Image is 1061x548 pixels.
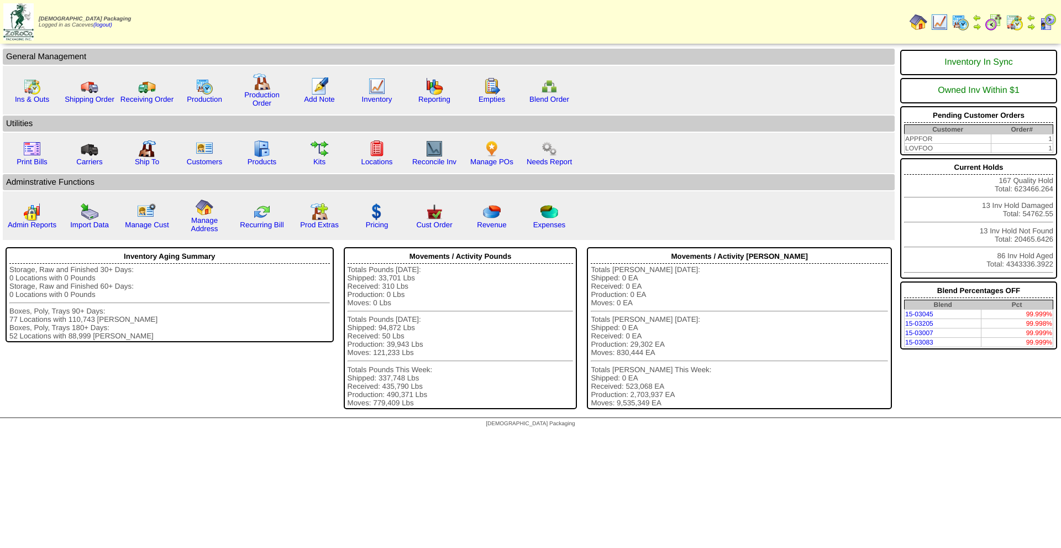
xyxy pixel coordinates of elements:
[1027,13,1036,22] img: arrowleft.gif
[905,320,933,327] a: 15-03205
[368,77,386,95] img: line_graph.gif
[905,329,933,337] a: 15-03007
[70,221,109,229] a: Import Data
[905,310,933,318] a: 15-03045
[991,144,1053,153] td: 1
[904,108,1053,123] div: Pending Customer Orders
[540,140,558,158] img: workflow.png
[905,300,981,310] th: Blend
[981,338,1053,347] td: 99.999%
[300,221,339,229] a: Prod Extras
[17,158,48,166] a: Print Bills
[904,80,1053,101] div: Owned Inv Within $1
[253,203,271,221] img: reconcile.gif
[973,13,981,22] img: arrowleft.gif
[23,140,41,158] img: invoice2.gif
[477,221,506,229] a: Revenue
[248,158,277,166] a: Products
[187,95,222,103] a: Production
[483,77,501,95] img: workorder.gif
[76,158,102,166] a: Carriers
[39,16,131,22] span: [DEMOGRAPHIC_DATA] Packaging
[240,221,283,229] a: Recurring Bill
[187,158,222,166] a: Customers
[527,158,572,166] a: Needs Report
[304,95,335,103] a: Add Note
[39,16,131,28] span: Logged in as Caceves
[904,52,1053,73] div: Inventory In Sync
[196,199,213,216] img: home.gif
[65,95,114,103] a: Shipping Order
[1027,22,1036,31] img: arrowright.gif
[486,421,575,427] span: [DEMOGRAPHIC_DATA] Packaging
[529,95,569,103] a: Blend Order
[981,310,1053,319] td: 99.999%
[426,140,443,158] img: line_graph2.gif
[362,95,392,103] a: Inventory
[540,203,558,221] img: pie_chart2.png
[348,265,574,407] div: Totals Pounds [DATE]: Shipped: 33,701 Lbs Received: 310 Lbs Production: 0 Lbs Moves: 0 Lbs Totals...
[9,265,330,340] div: Storage, Raw and Finished 30+ Days: 0 Locations with 0 Pounds Storage, Raw and Finished 60+ Days:...
[93,22,112,28] a: (logout)
[905,125,991,134] th: Customer
[533,221,566,229] a: Expenses
[540,77,558,95] img: network.png
[23,203,41,221] img: graph2.png
[368,140,386,158] img: locations.gif
[244,91,280,107] a: Production Order
[416,221,452,229] a: Cust Order
[591,249,888,264] div: Movements / Activity [PERSON_NAME]
[479,95,505,103] a: Empties
[991,134,1053,144] td: 1
[910,13,927,31] img: home.gif
[253,140,271,158] img: cabinet.gif
[418,95,450,103] a: Reporting
[3,116,895,132] td: Utilities
[120,95,174,103] a: Receiving Order
[81,140,98,158] img: truck3.gif
[138,77,156,95] img: truck2.gif
[366,221,388,229] a: Pricing
[253,73,271,91] img: factory.gif
[952,13,969,31] img: calendarprod.gif
[368,203,386,221] img: dollar.gif
[125,221,169,229] a: Manage Cust
[973,22,981,31] img: arrowright.gif
[23,77,41,95] img: calendarinout.gif
[137,203,157,221] img: managecust.png
[981,319,1053,328] td: 99.998%
[348,249,574,264] div: Movements / Activity Pounds
[905,144,991,153] td: LOVFOO
[196,140,213,158] img: customers.gif
[991,125,1053,134] th: Order#
[483,203,501,221] img: pie_chart.png
[9,249,330,264] div: Inventory Aging Summary
[313,158,325,166] a: Kits
[905,134,991,144] td: APPFOR
[8,221,56,229] a: Admin Reports
[904,284,1053,298] div: Blend Percentages OFF
[311,203,328,221] img: prodextras.gif
[196,77,213,95] img: calendarprod.gif
[426,203,443,221] img: cust_order.png
[1039,13,1057,31] img: calendarcustomer.gif
[3,174,895,190] td: Adminstrative Functions
[905,338,933,346] a: 15-03083
[15,95,49,103] a: Ins & Outs
[483,140,501,158] img: po.png
[138,140,156,158] img: factory2.gif
[361,158,392,166] a: Locations
[591,265,888,407] div: Totals [PERSON_NAME] [DATE]: Shipped: 0 EA Received: 0 EA Production: 0 EA Moves: 0 EA Totals [PE...
[412,158,456,166] a: Reconcile Inv
[81,77,98,95] img: truck.gif
[904,160,1053,175] div: Current Holds
[135,158,159,166] a: Ship To
[3,49,895,65] td: General Management
[426,77,443,95] img: graph.gif
[311,77,328,95] img: orders.gif
[985,13,1002,31] img: calendarblend.gif
[311,140,328,158] img: workflow.gif
[191,216,218,233] a: Manage Address
[981,328,1053,338] td: 99.999%
[900,158,1057,279] div: 167 Quality Hold Total: 623466.264 13 Inv Hold Damaged Total: 54762.55 13 Inv Hold Not Found Tota...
